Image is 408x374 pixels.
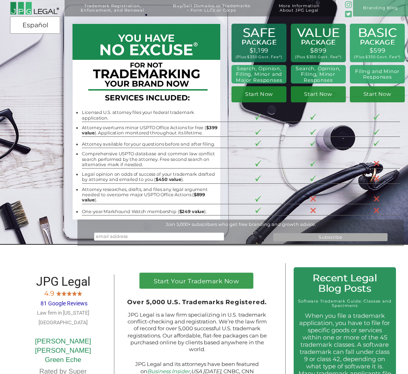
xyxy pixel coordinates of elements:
[373,196,380,202] img: X-30-3.png
[82,187,219,203] li: Attorney researches, drafts, and files any legal argument needed to overcome major USPTO Office A...
[373,161,380,167] img: X-30-3.png
[231,86,286,102] a: Start Now
[353,69,402,80] h2: Filing and Minor Responses
[310,196,316,202] img: X-30-3.png
[345,11,352,18] img: Twitter_Social_Icon_Rounded_Square_Color-mid-green3-90.png
[255,175,261,181] img: checkmark-border-3.png
[255,161,261,167] img: checkmark-border-3.png
[266,4,332,20] a: More InformationAbout JPG Legal
[234,66,284,83] h2: Search, Opinion, Filing, Minor and Major Responses
[255,114,261,120] img: checkmark-border-3.png
[44,289,54,297] span: 4.9
[77,222,404,227] div: Join 5,000+ subscribers who get free branding and growth advice.
[35,337,91,364] a: [PERSON_NAME] [PERSON_NAME]Green Eche
[94,232,224,240] input: email address
[82,172,219,182] li: Legal opinion on odds of success of your trademark drafted by attorney and emailed to you ( ).
[82,125,217,136] b: $399 value
[72,290,77,296] img: Screen-Shot-2017-10-03-at-11.31.22-PM.jpg
[140,273,253,289] a: Start Your Trademark Now
[10,2,59,15] img: 2016-logo-black-letters-3-r.png
[310,161,316,167] img: checkmark-border-3.png
[310,175,316,181] img: checkmark-border-3.png
[310,129,316,135] img: checkmark-border-3.png
[37,310,89,325] span: Law firm in [US_STATE][GEOGRAPHIC_DATA]
[67,290,72,296] img: Screen-Shot-2017-10-03-at-11.31.22-PM.jpg
[36,274,90,289] span: JPG Legal
[373,140,380,146] img: checkmark-border-3.png
[313,272,377,294] span: Recent Legal Blog Posts
[36,279,90,326] a: JPG Legal 4.9 81 Google Reviews Law firm in [US_STATE][GEOGRAPHIC_DATA]
[179,209,205,214] b: $249 value
[82,151,219,167] li: Comprehensive USPTO database and common law conflict search performed by the attorney. Free secon...
[310,207,316,213] img: X-30-3.png
[69,4,157,20] a: Trademark Registration,Enforcement, and Renewal
[77,290,82,296] img: Screen-Shot-2017-10-03-at-11.31.22-PM.jpg
[82,125,219,136] li: Attorney overturns minor USPTO Office Actions for free ( ). Application monitored throughout its ...
[82,192,205,203] b: $899 value
[144,278,249,288] h1: Start Your Trademark Now
[156,177,181,182] b: $450 value
[294,66,343,83] h2: Search, Opinion, Filing, Minor Responses
[273,233,388,241] input: Subscribe
[310,140,316,146] img: checkmark-border-3.png
[310,114,316,120] img: checkmark-border-3.png
[291,86,346,102] a: Start Now
[373,114,380,120] img: checkmark-border-3.png
[82,209,219,214] li: One-year Markhound Watch membership ( ).
[255,129,261,135] img: checkmark-border-3.png
[127,298,267,306] span: Over 5,000 U.S. Trademarks Registered.
[373,129,380,135] img: checkmark-border-3.png
[41,300,87,307] span: 81 Google Reviews
[373,207,380,213] img: X-30-3.png
[161,4,262,20] a: Buy/Sell Domains or Trademarks– Form LLCs or Corps
[255,140,261,146] img: checkmark-border-3.png
[82,110,219,120] li: Licensed U.S. attorney files your federal trademark application.
[350,86,405,102] a: Start Now
[61,290,67,296] img: Screen-Shot-2017-10-03-at-11.31.22-PM.jpg
[345,1,352,8] img: glyph-logo_May2016-green3-90.png
[373,175,380,181] img: X-30-3.png
[126,311,268,353] p: JPG Legal is a law firm specializing in U.S. trademark conflict-checking and registration. We’re ...
[255,207,261,213] img: checkmark-border-3.png
[82,142,219,147] li: Attorney available for your questions before and after filing.
[255,196,261,202] img: checkmark-border-3.png
[56,290,61,296] img: Screen-Shot-2017-10-03-at-11.31.22-PM.jpg
[12,18,58,33] a: Español
[298,299,391,308] a: Software Trademark Guide: Classes and Specimens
